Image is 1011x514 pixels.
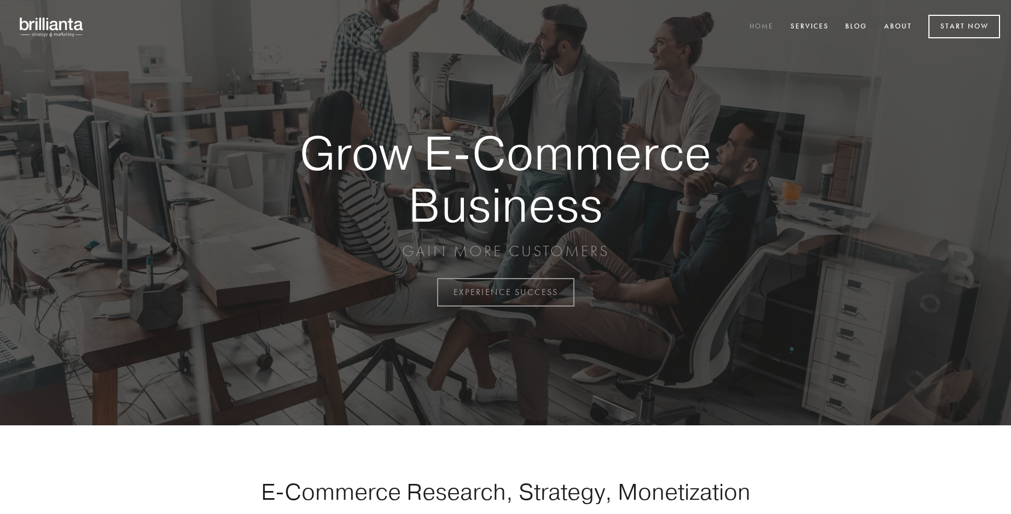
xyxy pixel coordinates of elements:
a: EXPERIENCE SUCCESS [437,278,574,307]
a: Start Now [928,15,1000,38]
strong: Grow E-Commerce Business [262,127,749,230]
a: About [877,18,919,36]
img: brillianta - research, strategy, marketing [11,11,93,43]
h1: E-Commerce Research, Strategy, Monetization [226,478,785,505]
a: Home [742,18,781,36]
a: Blog [838,18,874,36]
a: Services [783,18,836,36]
p: GAIN MORE CUSTOMERS [262,241,749,261]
